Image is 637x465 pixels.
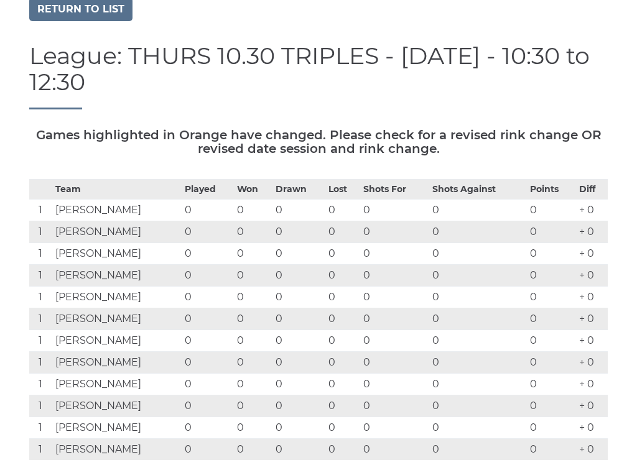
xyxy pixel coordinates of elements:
td: 0 [325,395,360,417]
td: 0 [429,264,528,286]
td: 1 [29,417,52,438]
td: 1 [29,438,52,460]
h5: Games highlighted in Orange have changed. Please check for a revised rink change OR revised date ... [29,128,608,155]
td: 0 [527,395,576,417]
td: 0 [527,199,576,221]
td: 0 [182,286,234,308]
td: 0 [360,351,429,373]
td: + 0 [576,308,608,329]
td: + 0 [576,438,608,460]
td: 0 [234,329,272,351]
td: 0 [325,221,360,242]
td: 0 [429,373,528,395]
td: + 0 [576,417,608,438]
td: 0 [182,329,234,351]
td: 1 [29,351,52,373]
td: 0 [360,438,429,460]
td: 0 [272,395,325,417]
td: 1 [29,221,52,242]
td: 0 [429,221,528,242]
td: 0 [272,199,325,221]
td: 0 [272,264,325,286]
td: + 0 [576,395,608,417]
td: 0 [429,329,528,351]
td: 0 [182,373,234,395]
td: + 0 [576,286,608,308]
th: Drawn [272,179,325,199]
td: 0 [527,438,576,460]
td: 0 [527,242,576,264]
td: 1 [29,373,52,395]
td: [PERSON_NAME] [52,395,182,417]
td: 0 [360,329,429,351]
td: 0 [325,242,360,264]
td: 0 [272,242,325,264]
td: 1 [29,199,52,221]
td: 0 [527,308,576,329]
td: 0 [182,438,234,460]
td: 0 [429,199,528,221]
td: 0 [272,373,325,395]
th: Points [527,179,576,199]
td: 0 [325,286,360,308]
td: + 0 [576,221,608,242]
td: 0 [325,438,360,460]
td: 1 [29,242,52,264]
td: [PERSON_NAME] [52,199,182,221]
td: 0 [325,329,360,351]
td: [PERSON_NAME] [52,264,182,286]
td: 0 [527,221,576,242]
td: 0 [527,329,576,351]
td: 0 [360,373,429,395]
td: [PERSON_NAME] [52,221,182,242]
th: Lost [325,179,360,199]
td: 0 [234,221,272,242]
th: Played [182,179,234,199]
td: 0 [182,199,234,221]
td: + 0 [576,242,608,264]
th: Team [52,179,182,199]
td: 0 [360,308,429,329]
td: 0 [182,221,234,242]
td: 0 [527,417,576,438]
td: 0 [360,417,429,438]
td: 0 [272,329,325,351]
td: 0 [325,199,360,221]
td: 0 [234,438,272,460]
td: 0 [325,264,360,286]
td: 0 [182,351,234,373]
td: [PERSON_NAME] [52,417,182,438]
td: 0 [182,308,234,329]
td: 0 [234,351,272,373]
td: 0 [360,264,429,286]
td: 0 [360,199,429,221]
td: 1 [29,286,52,308]
td: 0 [325,373,360,395]
td: 0 [272,286,325,308]
td: + 0 [576,329,608,351]
td: 0 [234,264,272,286]
th: Shots Against [429,179,528,199]
td: 0 [234,242,272,264]
td: 0 [360,242,429,264]
td: 0 [234,417,272,438]
td: 0 [234,286,272,308]
td: + 0 [576,373,608,395]
td: 0 [182,264,234,286]
td: [PERSON_NAME] [52,351,182,373]
th: Diff [576,179,608,199]
td: 0 [325,417,360,438]
td: 0 [360,286,429,308]
td: 1 [29,329,52,351]
td: 0 [234,395,272,417]
td: 0 [272,438,325,460]
td: [PERSON_NAME] [52,242,182,264]
td: 0 [527,264,576,286]
td: 0 [429,286,528,308]
td: 0 [527,286,576,308]
td: 0 [325,351,360,373]
td: 0 [182,395,234,417]
td: 0 [360,395,429,417]
td: 0 [182,417,234,438]
td: [PERSON_NAME] [52,373,182,395]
